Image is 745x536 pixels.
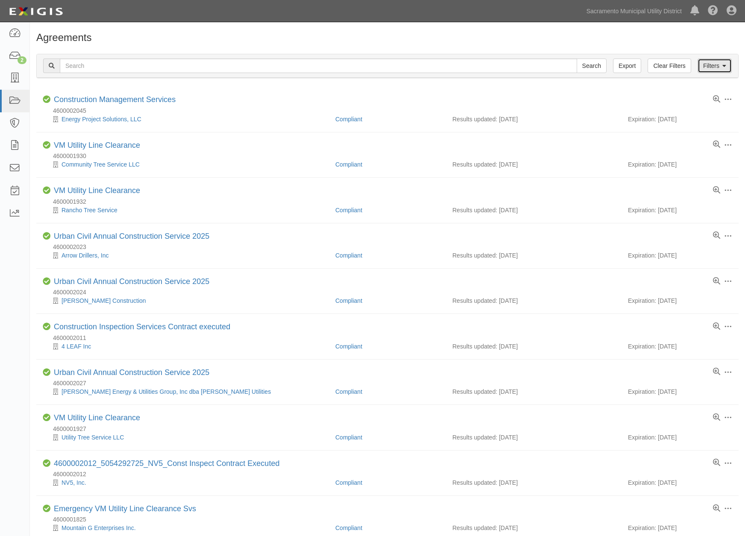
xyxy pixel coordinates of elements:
[43,460,50,467] i: Compliant
[54,141,140,150] div: VM Utility Line Clearance
[36,32,739,43] h1: Agreements
[43,160,329,169] div: Community Tree Service LLC
[54,186,140,195] a: VM Utility Line Clearance
[335,388,362,395] a: Compliant
[43,387,329,396] div: Teichert Energy & Utilities Group, Inc dba Teichert Utilities
[43,323,50,331] i: Compliant
[43,115,329,123] div: Energy Project Solutions, LLC
[43,152,739,160] div: 4600001930
[43,251,329,260] div: Arrow Drillers, Inc
[628,160,732,169] div: Expiration: [DATE]
[613,59,641,73] a: Export
[713,96,720,103] a: View results summary
[62,116,141,123] a: Energy Project Solutions, LLC
[708,6,718,16] i: Help Center - Complianz
[628,251,732,260] div: Expiration: [DATE]
[452,342,615,351] div: Results updated: [DATE]
[452,251,615,260] div: Results updated: [DATE]
[43,379,739,387] div: 4600002027
[713,368,720,376] a: View results summary
[43,524,329,532] div: Mountain G Enterprises Inc.
[628,478,732,487] div: Expiration: [DATE]
[43,296,329,305] div: Lund Construction
[43,206,329,214] div: Rancho Tree Service
[43,187,50,194] i: Compliant
[335,207,362,214] a: Compliant
[335,343,362,350] a: Compliant
[54,141,140,149] a: VM Utility Line Clearance
[43,414,50,422] i: Compliant
[54,322,230,331] a: Construction Inspection Services Contract executed
[713,141,720,149] a: View results summary
[62,434,124,441] a: Utility Tree Service LLC
[62,524,136,531] a: Mountain G Enterprises Inc.
[43,433,329,442] div: Utility Tree Service LLC
[713,232,720,240] a: View results summary
[628,296,732,305] div: Expiration: [DATE]
[62,297,146,304] a: [PERSON_NAME] Construction
[628,433,732,442] div: Expiration: [DATE]
[43,478,329,487] div: NV5, Inc.
[54,277,209,286] a: Urban Civil Annual Construction Service 2025
[54,95,176,105] div: Construction Management Services
[628,206,732,214] div: Expiration: [DATE]
[54,277,209,287] div: Urban Civil Annual Construction Service 2025
[713,459,720,467] a: View results summary
[62,161,140,168] a: Community Tree Service LLC
[54,232,209,241] div: Urban Civil Annual Construction Service 2025
[54,413,140,422] a: VM Utility Line Clearance
[628,342,732,351] div: Expiration: [DATE]
[43,470,739,478] div: 4600002012
[43,197,739,206] div: 4600001932
[43,334,739,342] div: 4600002011
[335,297,362,304] a: Compliant
[43,96,50,103] i: Compliant
[577,59,607,73] input: Search
[62,388,271,395] a: [PERSON_NAME] Energy & Utilities Group, Inc dba [PERSON_NAME] Utilities
[713,414,720,422] a: View results summary
[452,206,615,214] div: Results updated: [DATE]
[452,296,615,305] div: Results updated: [DATE]
[54,186,140,196] div: VM Utility Line Clearance
[628,115,732,123] div: Expiration: [DATE]
[713,187,720,194] a: View results summary
[452,478,615,487] div: Results updated: [DATE]
[54,322,230,332] div: Construction Inspection Services Contract executed
[43,425,739,433] div: 4600001927
[43,342,329,351] div: 4 LEAF Inc
[335,434,362,441] a: Compliant
[335,479,362,486] a: Compliant
[54,504,196,513] a: Emergency VM Utility Line Clearance Svs
[54,368,209,377] a: Urban Civil Annual Construction Service 2025
[54,504,196,514] div: Emergency VM Utility Line Clearance Svs
[43,106,739,115] div: 4600002045
[62,479,86,486] a: NV5, Inc.
[43,515,739,524] div: 4600001825
[452,387,615,396] div: Results updated: [DATE]
[713,278,720,285] a: View results summary
[698,59,732,73] a: Filters
[452,160,615,169] div: Results updated: [DATE]
[452,524,615,532] div: Results updated: [DATE]
[60,59,577,73] input: Search
[43,141,50,149] i: Compliant
[54,459,279,468] a: 4600002012_5054292725_NV5_Const Inspect Contract Executed
[43,243,739,251] div: 4600002023
[628,387,732,396] div: Expiration: [DATE]
[335,524,362,531] a: Compliant
[18,56,26,64] div: 2
[452,115,615,123] div: Results updated: [DATE]
[43,232,50,240] i: Compliant
[54,95,176,104] a: Construction Management Services
[648,59,691,73] a: Clear Filters
[335,252,362,259] a: Compliant
[54,368,209,378] div: Urban Civil Annual Construction Service 2025
[54,413,140,423] div: VM Utility Line Clearance
[62,207,117,214] a: Rancho Tree Service
[54,232,209,240] a: Urban Civil Annual Construction Service 2025
[335,116,362,123] a: Compliant
[62,252,109,259] a: Arrow Drillers, Inc
[713,505,720,513] a: View results summary
[335,161,362,168] a: Compliant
